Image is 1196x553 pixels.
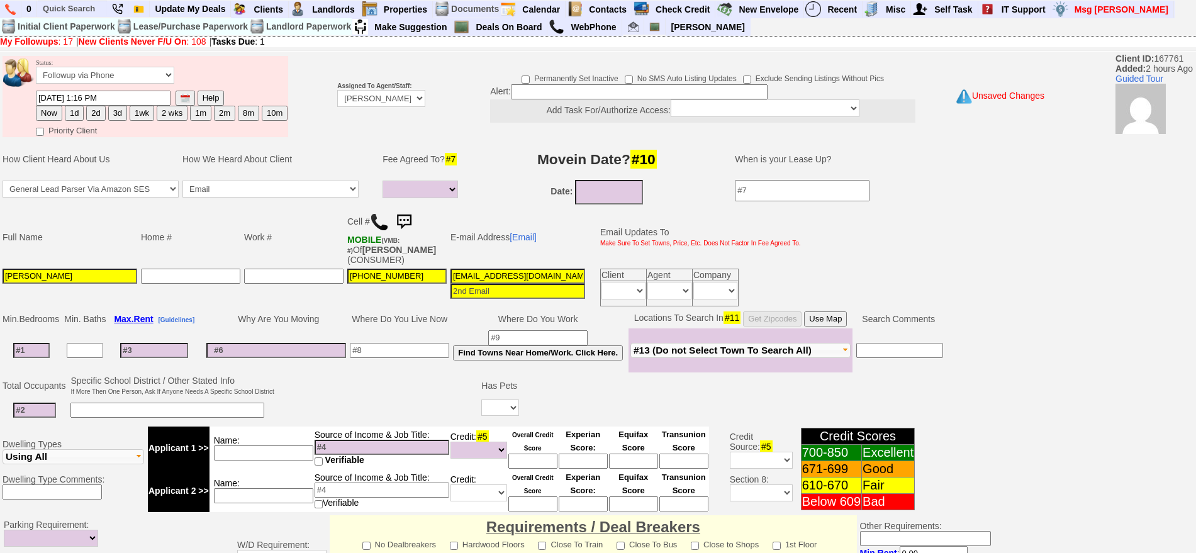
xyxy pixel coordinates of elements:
[735,180,869,201] input: #7
[21,1,37,17] a: 0
[488,330,588,345] input: #9
[198,91,225,106] button: Help
[391,209,416,235] img: sms.png
[473,148,720,170] h3: Movein Date?
[265,18,352,35] td: Landlord Paperwork
[65,106,84,121] button: 1d
[337,82,411,89] b: Assigned To Agent/Staff:
[45,20,1003,110] u: Loremip do sitametcon adipiscinge seddo Eiu Temp In, Utlaboreet, DO, 39874 - m {aliq-enimadmini: ...
[314,427,450,469] td: Source of Income & Job Title:
[1115,64,1146,74] b: Added:
[634,313,847,323] nobr: Locations To Search In
[454,19,469,35] img: chalkboard.png
[86,106,105,121] button: 2d
[1,310,62,328] td: Min.
[490,99,915,123] center: Add Task For/Authorize Access:
[618,472,648,495] font: Equifax Score
[760,440,773,453] span: #5
[214,106,235,121] button: 2m
[17,18,116,35] td: Initial Client Paperwork
[630,150,657,169] span: #10
[1115,53,1196,134] span: 167761 2 hours Ago
[801,494,861,510] td: Below 609
[929,1,978,18] a: Self Task
[538,536,603,550] label: Close To Train
[69,374,276,398] td: Specific School District / Other Stated Info
[625,75,633,84] input: No SMS Auto Listing Updates
[450,427,508,469] td: Credit:
[362,245,436,255] b: [PERSON_NAME]
[881,1,911,18] a: Misc
[584,1,632,18] a: Contacts
[662,472,706,495] font: Transunion Score
[508,454,557,469] input: Ask Customer: Do You Know Your Overall Credit Score
[114,314,153,324] b: Max.
[451,310,625,328] td: Where Do You Work
[1115,53,1154,64] b: Client ID:
[691,542,699,550] input: Close to Shops
[362,1,377,17] img: properties.png
[471,19,547,35] a: Deals On Board
[3,59,41,87] img: people.png
[36,122,97,137] label: Priority Client
[450,536,525,550] label: Hardwood Floors
[773,542,781,550] input: 1st Floor
[630,343,851,358] button: #13 (Do not Select Town To Search All)
[211,36,255,47] b: Tasks Due
[134,314,154,324] span: Rent
[1,1,37,20] b: [DATE]
[347,235,381,245] font: MOBILE
[522,70,618,84] label: Permanently Set Inactive
[512,474,554,494] font: Overall Credit Score
[210,469,314,512] td: Name:
[862,445,915,461] td: Excellent
[634,345,812,355] span: #13 (Do not Select Town To Search All)
[566,472,600,495] font: Experian Score:
[158,316,194,323] b: [Guidelines]
[743,75,751,84] input: Exclude Sending Listings Without Pics
[445,153,457,165] span: #7
[609,496,658,511] input: Ask Customer: Do You Know Your Equifax Credit Score
[434,1,450,17] img: docs.png
[1053,1,1068,17] img: money.png
[181,94,190,103] img: [calendar icon]
[449,208,587,267] td: E-mail Address
[348,310,451,328] td: Where Do You Live Now
[345,208,449,267] td: Cell # Of (CONSUMER)
[724,311,741,324] span: #11
[862,461,915,478] td: Good
[5,4,16,15] img: phone.png
[508,496,557,511] input: Ask Customer: Do You Know Your Overall Credit Score
[822,1,863,18] a: Recent
[618,430,648,452] font: Equifax Score
[659,454,708,469] input: Ask Customer: Do You Know Your Transunion Credit Score
[693,269,739,281] td: Company
[804,311,847,327] button: Use Map
[1075,4,1168,14] font: Msg [PERSON_NAME]
[1,208,139,267] td: Full Name
[139,208,242,267] td: Home #
[112,4,123,14] img: phone22.png
[711,425,795,514] td: Credit Source: Section 8:
[959,1,1033,10] a: Disable Client Notes
[591,208,803,267] td: Email Updates To
[362,536,437,550] label: No Dealbreakers
[6,451,47,462] span: Using All
[362,542,371,550] input: No Dealbreakers
[36,106,62,121] button: Now
[148,469,210,512] td: Applicant 2 >>
[617,542,625,550] input: Close To Bus
[249,1,289,18] a: Clients
[1115,84,1166,134] img: 34992be5afa5fc48dbbf3efafcb4d12b
[79,36,206,47] a: New Clients Never F/U On: 108
[567,1,583,17] img: contact.png
[601,269,647,281] td: Client
[512,432,554,452] font: Overall Credit Score
[1,425,146,514] td: Dwelling Types Dwelling Type Comments:
[352,19,368,35] img: su2.jpg
[566,19,622,35] a: WebPhone
[628,21,639,32] img: jorge@homesweethomeproperties.com
[450,542,458,550] input: Hardwood Floors
[315,440,449,455] input: #4
[717,1,732,17] img: gmoney.png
